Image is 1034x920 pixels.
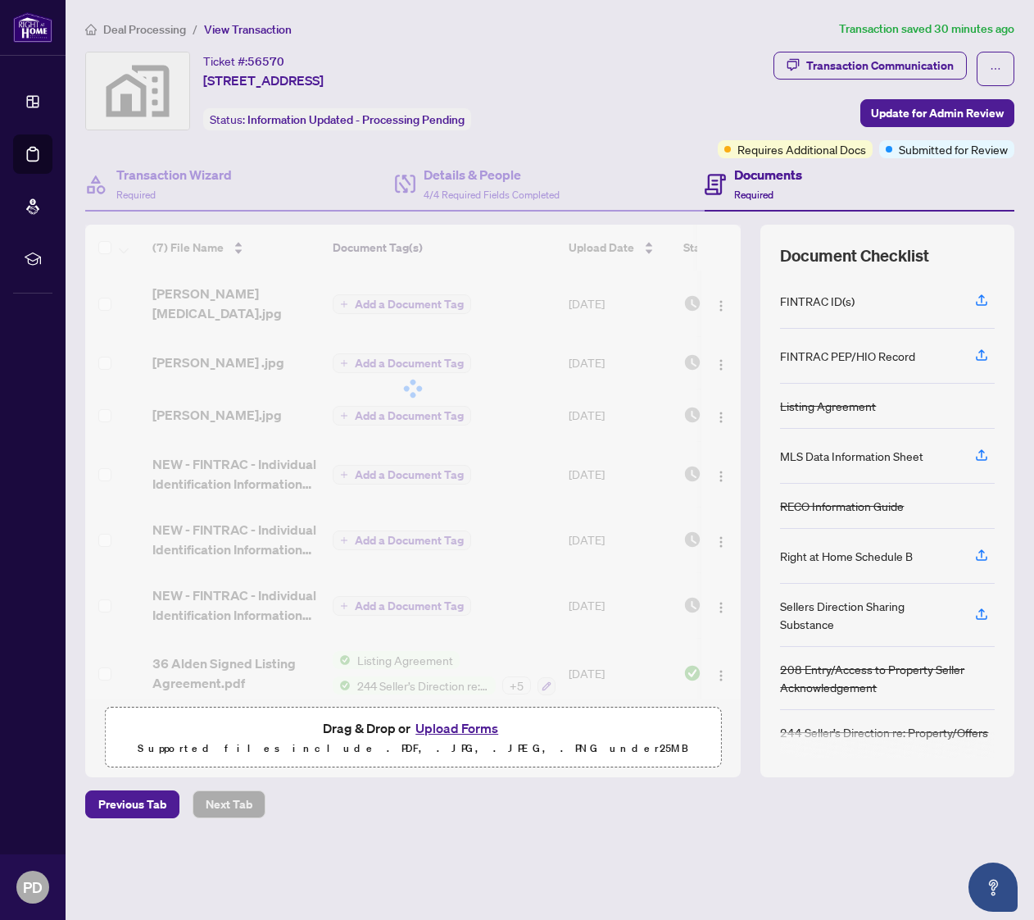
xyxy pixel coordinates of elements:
span: Information Updated - Processing Pending [247,112,465,127]
button: Transaction Communication [773,52,967,80]
span: Document Checklist [780,244,929,267]
span: ellipsis [990,63,1001,75]
div: Right at Home Schedule B [780,547,913,565]
div: 208 Entry/Access to Property Seller Acknowledgement [780,660,995,696]
span: Previous Tab [98,791,166,818]
span: 4/4 Required Fields Completed [424,189,560,201]
div: Transaction Communication [806,52,954,79]
div: Listing Agreement [780,397,876,415]
li: / [193,20,197,39]
div: MLS Data Information Sheet [780,447,923,465]
span: home [85,24,97,35]
div: RECO Information Guide [780,497,904,515]
button: Update for Admin Review [860,99,1014,127]
button: Upload Forms [410,717,503,739]
span: View Transaction [204,22,292,37]
p: Supported files include .PDF, .JPG, .JPEG, .PNG under 25 MB [116,739,710,758]
span: [STREET_ADDRESS] [203,71,324,90]
span: Drag & Drop or [323,717,503,739]
img: logo [13,12,52,43]
span: Drag & Drop orUpload FormsSupported files include .PDF, .JPG, .JPEG, .PNG under25MB [106,708,720,768]
span: Required [734,189,773,201]
h4: Details & People [424,165,560,184]
span: Update for Admin Review [871,100,1004,126]
div: Status: [203,108,471,130]
div: Sellers Direction Sharing Substance [780,597,955,633]
span: Requires Additional Docs [737,140,866,158]
span: PD [23,876,43,899]
span: Required [116,189,156,201]
img: svg%3e [86,52,189,130]
button: Open asap [968,863,1018,912]
div: Ticket #: [203,52,284,71]
h4: Documents [734,165,802,184]
div: FINTRAC PEP/HIO Record [780,347,915,365]
button: Next Tab [193,790,265,818]
h4: Transaction Wizard [116,165,232,184]
article: Transaction saved 30 minutes ago [839,20,1014,39]
span: Submitted for Review [899,140,1008,158]
div: 244 Seller’s Direction re: Property/Offers [780,723,988,741]
span: Deal Processing [103,22,186,37]
span: 56570 [247,54,284,69]
button: Previous Tab [85,790,179,818]
div: FINTRAC ID(s) [780,292,855,310]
